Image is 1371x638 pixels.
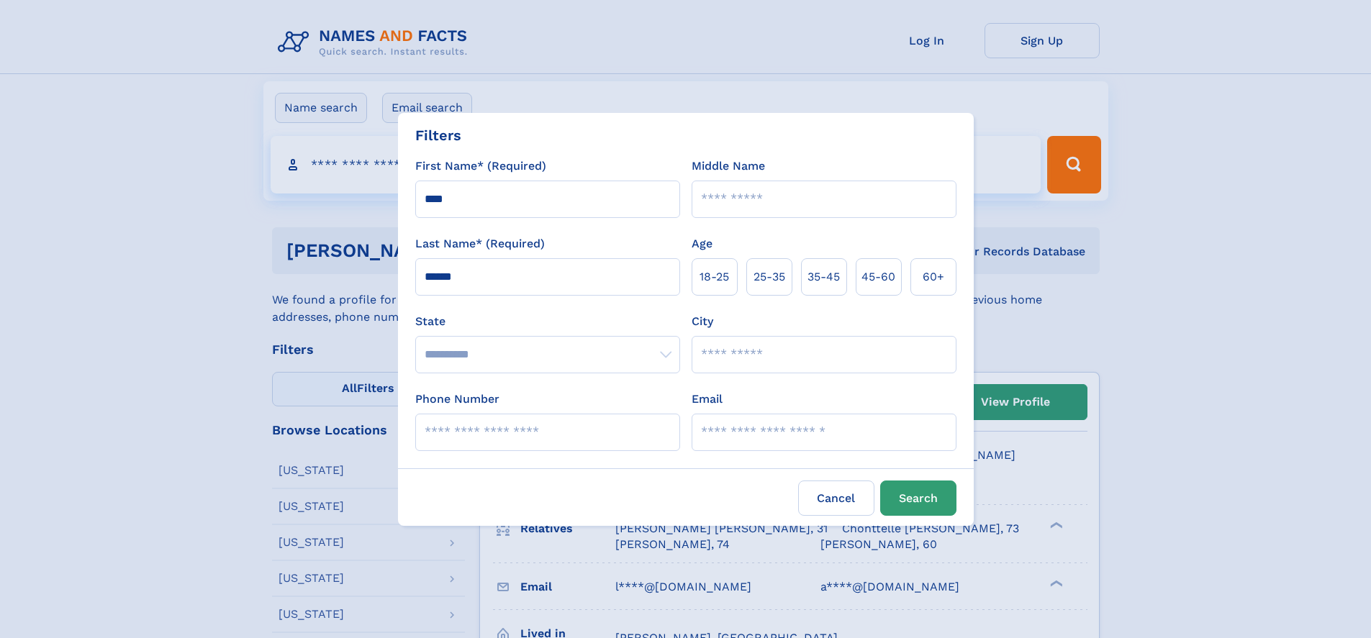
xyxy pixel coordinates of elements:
span: 18‑25 [700,268,729,286]
label: Phone Number [415,391,499,408]
span: 60+ [923,268,944,286]
span: 45‑60 [861,268,895,286]
button: Search [880,480,956,516]
span: 25‑35 [754,268,785,286]
label: Cancel [798,480,874,516]
div: Filters [415,124,461,146]
span: 35‑45 [807,268,840,286]
label: State [415,313,680,330]
label: First Name* (Required) [415,158,546,175]
label: Email [692,391,723,408]
label: City [692,313,713,330]
label: Age [692,235,712,252]
label: Last Name* (Required) [415,235,545,252]
label: Middle Name [692,158,765,175]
